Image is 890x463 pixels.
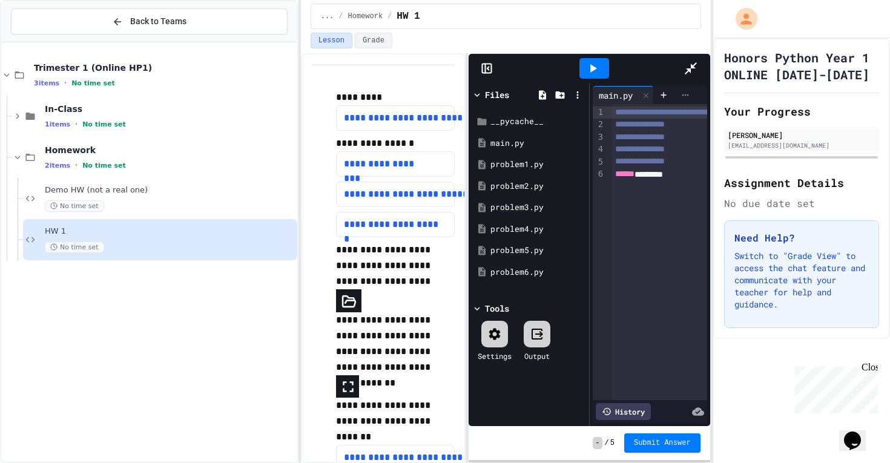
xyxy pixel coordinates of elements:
[490,245,585,257] div: problem5.py
[593,107,605,119] div: 1
[593,143,605,156] div: 4
[593,437,602,449] span: -
[71,79,115,87] span: No time set
[490,137,585,149] div: main.py
[45,200,104,212] span: No time set
[11,8,288,34] button: Back to Teams
[478,350,512,361] div: Settings
[724,196,879,211] div: No due date set
[82,162,126,169] span: No time set
[485,302,509,315] div: Tools
[387,11,392,21] span: /
[355,33,392,48] button: Grade
[724,174,879,191] h2: Assignment Details
[490,116,585,128] div: __pycache__
[593,168,605,180] div: 6
[593,131,605,143] div: 3
[490,180,585,192] div: problem2.py
[624,433,700,453] button: Submit Answer
[723,5,760,33] div: My Account
[34,62,295,73] span: Trimester 1 (Online HP1)
[321,11,334,21] span: ...
[311,33,352,48] button: Lesson
[734,231,869,245] h3: Need Help?
[34,79,59,87] span: 3 items
[610,438,615,448] span: 5
[5,5,84,77] div: Chat with us now!Close
[490,266,585,278] div: problem6.py
[485,88,509,101] div: Files
[64,78,67,88] span: •
[45,145,295,156] span: Homework
[593,89,639,102] div: main.py
[593,119,605,131] div: 2
[75,160,77,170] span: •
[524,350,550,361] div: Output
[130,15,186,28] span: Back to Teams
[397,9,420,24] span: HW 1
[593,86,654,104] div: main.py
[490,202,585,214] div: problem3.py
[724,103,879,120] h2: Your Progress
[348,11,383,21] span: Homework
[839,415,878,451] iframe: chat widget
[728,130,875,140] div: [PERSON_NAME]
[45,120,70,128] span: 1 items
[596,403,651,420] div: History
[45,241,104,253] span: No time set
[724,49,879,83] h1: Honors Python Year 1 ONLINE [DATE]-[DATE]
[490,159,585,171] div: problem1.py
[789,362,878,413] iframe: chat widget
[338,11,343,21] span: /
[605,438,609,448] span: /
[45,226,295,237] span: HW 1
[45,185,295,195] span: Demo HW (not a real one)
[45,162,70,169] span: 2 items
[634,438,691,448] span: Submit Answer
[490,223,585,235] div: problem4.py
[45,103,295,114] span: In-Class
[728,141,875,150] div: [EMAIL_ADDRESS][DOMAIN_NAME]
[593,156,605,168] div: 5
[75,119,77,129] span: •
[82,120,126,128] span: No time set
[734,250,869,310] p: Switch to "Grade View" to access the chat feature and communicate with your teacher for help and ...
